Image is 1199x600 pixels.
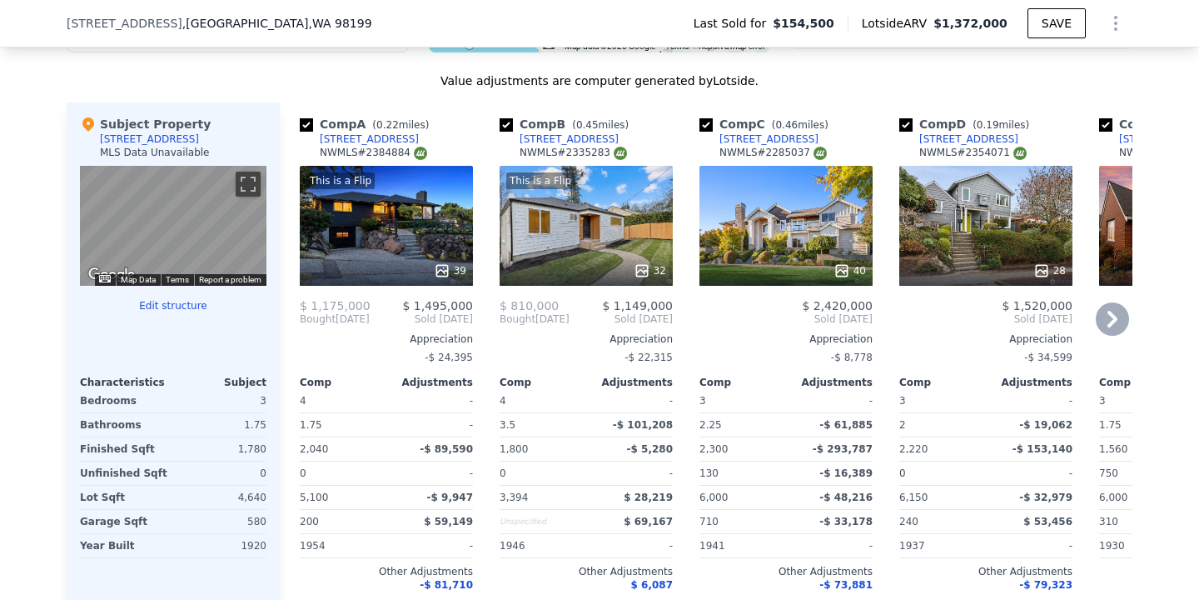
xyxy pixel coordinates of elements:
div: - [390,413,473,437]
span: 3 [899,395,906,407]
span: -$ 61,885 [819,419,873,431]
span: 4 [300,395,306,407]
span: ( miles) [565,119,635,131]
span: 3 [699,395,706,407]
button: Keyboard shortcuts [99,275,111,282]
span: 1,800 [500,443,528,455]
div: - [390,389,473,412]
span: 240 [899,516,918,527]
a: Report a problem [199,275,261,284]
div: Appreciation [699,332,873,346]
span: 5,100 [300,492,328,503]
div: This is a Flip [306,172,375,189]
span: -$ 19,062 [1019,419,1072,431]
span: $ 1,520,000 [1002,299,1072,312]
span: $154,500 [773,15,834,32]
div: [DATE] [300,312,370,326]
div: Other Adjustments [300,565,473,578]
span: , [GEOGRAPHIC_DATA] [182,15,372,32]
div: Comp D [899,116,1036,132]
button: Show Options [1099,7,1132,40]
span: -$ 8,778 [831,352,873,363]
div: Street View [80,166,266,286]
img: NWMLS Logo [813,147,827,160]
div: - [989,534,1072,557]
a: [STREET_ADDRESS] [699,132,818,146]
span: 2,220 [899,443,928,455]
div: Bedrooms [80,389,170,412]
img: NWMLS Logo [414,147,427,160]
span: -$ 33,178 [819,516,873,527]
div: [STREET_ADDRESS] [320,132,419,146]
span: -$ 22,315 [624,352,673,363]
div: 32 [634,262,666,279]
span: -$ 81,710 [420,579,473,591]
span: $ 810,000 [500,299,559,312]
span: $ 6,087 [631,579,673,591]
div: Unfinished Sqft [80,462,170,485]
span: 6,000 [1099,492,1127,503]
span: , WA 98199 [308,17,371,30]
button: SAVE [1027,8,1086,38]
div: Bathrooms [80,413,170,437]
div: Adjustments [986,376,1072,389]
span: $ 69,167 [624,516,673,527]
div: NWMLS # 2335283 [520,146,627,160]
div: Other Adjustments [500,565,673,578]
span: -$ 101,208 [613,419,673,431]
span: Bought [500,312,535,326]
span: $ 53,456 [1023,516,1072,527]
div: Appreciation [500,332,673,346]
div: NWMLS # 2285037 [719,146,827,160]
div: Year Built [80,534,170,557]
span: -$ 9,947 [427,492,473,503]
div: Map [80,166,266,286]
span: -$ 153,140 [1012,443,1072,455]
div: Comp B [500,116,635,132]
span: $ 1,495,000 [402,299,473,312]
span: $ 2,420,000 [802,299,873,312]
span: 0 [300,467,306,479]
div: 1.75 [300,413,383,437]
span: 4 [500,395,506,407]
span: -$ 293,787 [813,443,873,455]
span: 130 [699,467,719,479]
div: Value adjustments are computer generated by Lotside . [67,72,1132,89]
span: 2,300 [699,443,728,455]
div: Comp [699,376,786,389]
div: 1930 [1099,534,1182,557]
div: 580 [177,510,266,533]
span: 0.22 [376,119,399,131]
div: - [590,534,673,557]
div: Appreciation [300,332,473,346]
div: Other Adjustments [899,565,1072,578]
span: 6,150 [899,492,928,503]
span: Bought [300,312,336,326]
img: NWMLS Logo [1013,147,1027,160]
div: 3 [177,389,266,412]
span: -$ 34,599 [1024,352,1072,363]
div: 1941 [699,534,783,557]
span: 710 [699,516,719,527]
div: - [989,462,1072,485]
div: [DATE] [500,312,570,326]
div: - [390,462,473,485]
span: -$ 5,280 [627,443,673,455]
span: 1,560 [1099,443,1127,455]
div: NWMLS # 2354071 [919,146,1027,160]
div: - [390,534,473,557]
span: $ 28,219 [624,492,673,503]
div: - [789,389,873,412]
div: Adjustments [586,376,673,389]
div: [STREET_ADDRESS] [100,132,199,146]
span: 750 [1099,467,1118,479]
span: -$ 16,389 [819,467,873,479]
a: [STREET_ADDRESS] [300,132,419,146]
span: 2,040 [300,443,328,455]
span: 0.46 [775,119,798,131]
div: Adjustments [386,376,473,389]
div: 1920 [177,534,266,557]
div: [STREET_ADDRESS] [520,132,619,146]
span: Sold [DATE] [899,312,1072,326]
div: - [590,389,673,412]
